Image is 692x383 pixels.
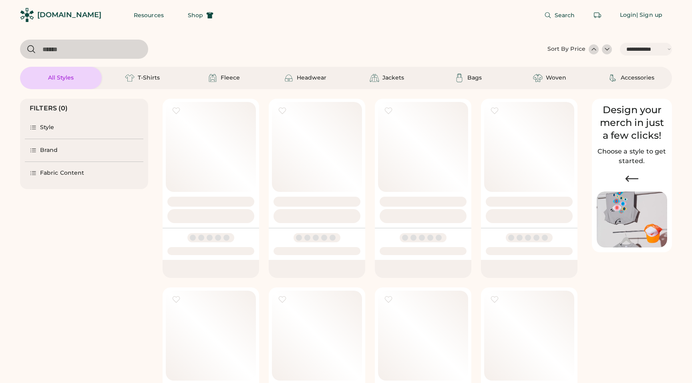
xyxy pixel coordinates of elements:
div: FILTERS (0) [30,104,68,113]
h2: Choose a style to get started. [597,147,667,166]
img: Image of Lisa Congdon Eye Print on T-Shirt and Hat [597,191,667,248]
div: Style [40,124,54,132]
div: All Styles [48,74,74,82]
button: Search [535,7,585,23]
img: Jackets Icon [370,73,379,83]
img: T-Shirts Icon [125,73,135,83]
div: Fleece [221,74,240,82]
div: T-Shirts [138,74,160,82]
div: Brand [40,146,58,154]
img: Accessories Icon [608,73,618,83]
img: Bags Icon [455,73,464,83]
img: Rendered Logo - Screens [20,8,34,22]
button: Resources [124,7,173,23]
div: | Sign up [636,11,662,19]
div: Sort By Price [547,45,585,53]
span: Shop [188,12,203,18]
div: Woven [546,74,566,82]
img: Woven Icon [533,73,543,83]
div: Headwear [297,74,326,82]
div: Fabric Content [40,169,84,177]
div: Bags [467,74,482,82]
button: Shop [178,7,223,23]
div: Accessories [621,74,654,82]
div: [DOMAIN_NAME] [37,10,101,20]
button: Retrieve an order [589,7,605,23]
img: Headwear Icon [284,73,294,83]
div: Jackets [382,74,404,82]
span: Search [555,12,575,18]
div: Login [620,11,637,19]
div: Design your merch in just a few clicks! [597,104,667,142]
img: Fleece Icon [208,73,217,83]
